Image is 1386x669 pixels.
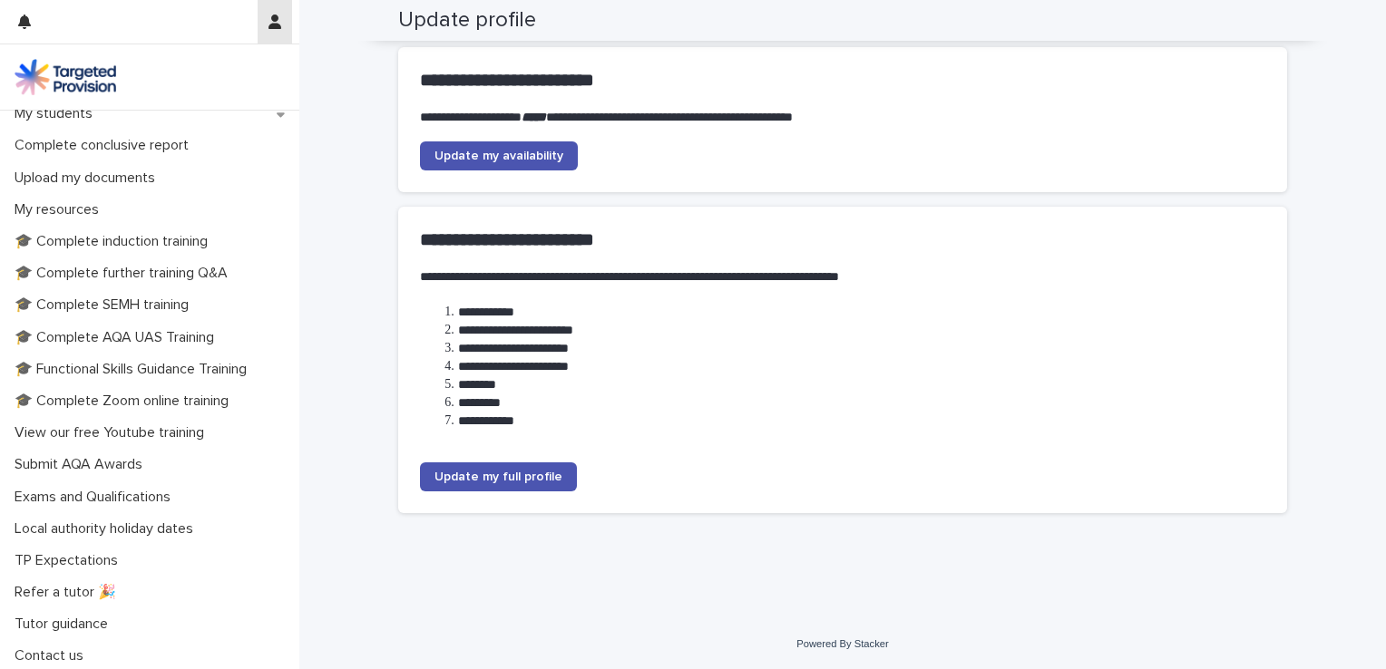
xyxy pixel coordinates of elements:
p: 🎓 Complete induction training [7,233,222,250]
a: Update my availability [420,141,578,170]
img: M5nRWzHhSzIhMunXDL62 [15,59,116,95]
p: Local authority holiday dates [7,520,208,538]
span: Update my availability [434,150,563,162]
p: 🎓 Complete AQA UAS Training [7,329,229,346]
h2: Update profile [398,7,536,34]
p: 🎓 Functional Skills Guidance Training [7,361,261,378]
p: Upload my documents [7,170,170,187]
p: Tutor guidance [7,616,122,633]
p: My resources [7,201,113,218]
p: Refer a tutor 🎉 [7,584,131,601]
p: View our free Youtube training [7,424,219,441]
p: 🎓 Complete further training Q&A [7,265,242,282]
p: Submit AQA Awards [7,456,157,473]
p: Contact us [7,647,98,664]
p: My students [7,105,107,122]
p: Complete conclusive report [7,137,203,154]
a: Update my full profile [420,462,577,491]
a: Powered By Stacker [796,638,888,649]
p: Exams and Qualifications [7,489,185,506]
p: 🎓 Complete Zoom online training [7,393,243,410]
p: 🎓 Complete SEMH training [7,296,203,314]
span: Update my full profile [434,470,562,483]
p: TP Expectations [7,552,132,569]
